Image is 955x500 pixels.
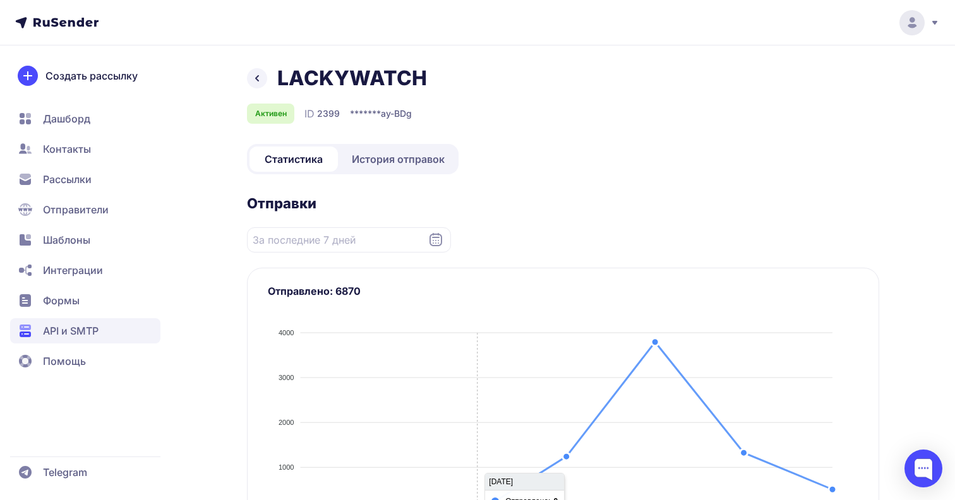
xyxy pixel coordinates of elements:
[277,66,427,91] h1: LACKYWATCH
[43,323,99,338] span: API и SMTP
[43,172,92,187] span: Рассылки
[304,106,340,121] div: ID
[352,152,445,167] span: История отправок
[279,374,294,381] tspan: 3000
[279,329,294,336] tspan: 4000
[43,465,87,480] span: Telegram
[268,283,858,299] h3: Отправлено: 6870
[43,232,90,247] span: Шаблоны
[43,141,91,157] span: Контакты
[45,68,138,83] span: Создать рассылку
[381,107,412,120] span: ay-BDg
[255,109,287,119] span: Активен
[43,202,109,217] span: Отправители
[43,293,80,308] span: Формы
[247,194,879,212] h2: Отправки
[43,263,103,278] span: Интеграции
[317,107,340,120] span: 2399
[265,152,323,167] span: Статистика
[10,460,160,485] a: Telegram
[279,419,294,426] tspan: 2000
[43,111,90,126] span: Дашборд
[340,146,456,172] a: История отправок
[249,146,338,172] a: Статистика
[43,354,86,369] span: Помощь
[279,463,294,471] tspan: 1000
[247,227,451,253] input: Datepicker input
